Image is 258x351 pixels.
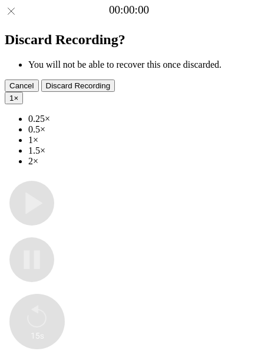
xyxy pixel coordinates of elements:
li: You will not be able to recover this once discarded. [28,59,253,70]
li: 1.5× [28,145,253,156]
span: 1 [9,94,14,102]
li: 2× [28,156,253,167]
button: Discard Recording [41,80,115,92]
li: 1× [28,135,253,145]
a: 00:00:00 [109,4,149,16]
li: 0.5× [28,124,253,135]
button: Cancel [5,80,39,92]
li: 0.25× [28,114,253,124]
h2: Discard Recording? [5,32,253,48]
button: 1× [5,92,23,104]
